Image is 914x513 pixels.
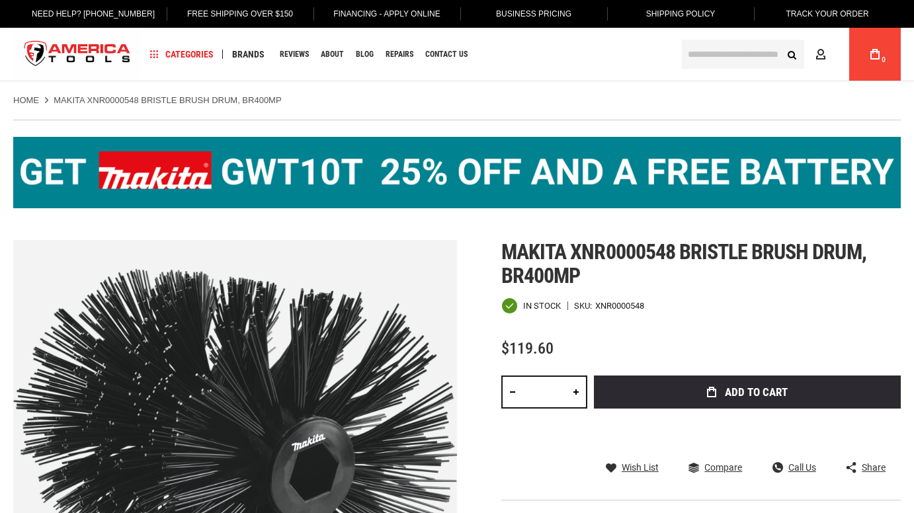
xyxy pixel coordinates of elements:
[594,375,901,409] button: Add to Cart
[779,42,804,67] button: Search
[386,50,413,58] span: Repairs
[725,387,788,398] span: Add to Cart
[646,9,716,19] span: Shipping Policy
[380,46,419,63] a: Repairs
[425,50,468,58] span: Contact Us
[13,30,142,79] img: America Tools
[226,46,270,63] a: Brands
[688,461,742,473] a: Compare
[54,95,281,105] strong: MAKITA XNR0000548 BRISTLE BRUSH DRUM, BR400MP
[13,95,39,106] a: Home
[315,46,350,63] a: About
[862,28,888,81] a: 0
[501,297,561,314] div: Availability
[595,301,644,310] div: XNR0000548
[150,50,214,59] span: Categories
[501,239,866,288] span: Makita xnr0000548 bristle brush drum, br400mp
[280,50,309,58] span: Reviews
[232,50,265,59] span: Brands
[144,46,220,63] a: Categories
[574,301,595,310] strong: SKU
[321,50,344,58] span: About
[501,339,554,358] span: $119.60
[788,463,816,472] span: Call Us
[606,461,659,473] a: Wish List
[13,30,142,79] a: store logo
[274,46,315,63] a: Reviews
[862,463,886,472] span: Share
[350,46,380,63] a: Blog
[882,56,886,63] span: 0
[523,301,561,310] span: In stock
[419,46,474,63] a: Contact Us
[356,50,374,58] span: Blog
[772,461,816,473] a: Call Us
[13,137,901,208] img: BOGO: Buy the Makita® XGT IMpact Wrench (GWT10T), get the BL4040 4ah Battery FREE!
[622,463,659,472] span: Wish List
[704,463,742,472] span: Compare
